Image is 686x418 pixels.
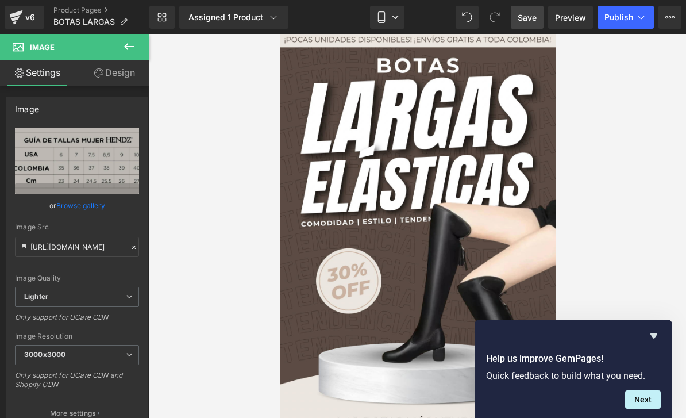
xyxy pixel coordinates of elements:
input: Link [15,237,139,257]
a: New Library [149,6,175,29]
b: Lighter [24,292,48,301]
span: Image [30,43,55,52]
button: Hide survey [647,329,661,343]
span: Preview [555,11,586,24]
span: Save [518,11,537,24]
button: Undo [456,6,479,29]
div: Only support for UCare CDN and Shopify CDN [15,371,139,397]
button: Next question [625,390,661,409]
a: Browse gallery [56,195,105,216]
a: Product Pages [53,6,149,15]
button: Redo [483,6,506,29]
button: Publish [598,6,654,29]
h2: Help us improve GemPages! [486,352,661,366]
span: Publish [604,13,633,22]
a: Preview [548,6,593,29]
div: Image Quality [15,274,139,282]
div: Image Resolution [15,332,139,340]
a: v6 [5,6,44,29]
div: or [15,200,139,212]
div: Help us improve GemPages! [486,329,661,409]
span: BOTAS LARGAS [53,17,115,26]
div: Image Src [15,223,139,231]
div: Image [15,98,39,114]
div: Only support for UCare CDN [15,313,139,329]
button: More [658,6,681,29]
div: v6 [23,10,37,25]
b: 3000x3000 [24,350,65,359]
p: Quick feedback to build what you need. [486,370,661,381]
a: Design [77,60,152,86]
div: Assigned 1 Product [188,11,279,23]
